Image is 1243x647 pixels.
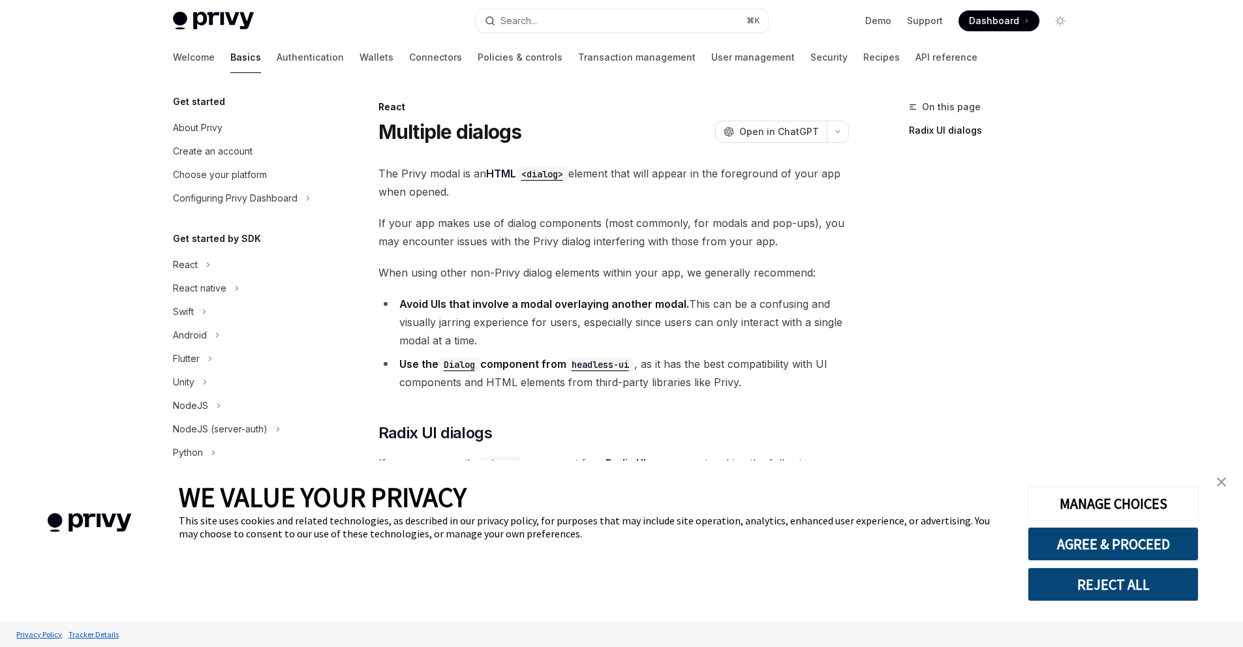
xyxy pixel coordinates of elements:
[378,263,849,282] span: When using other non-Privy dialog elements within your app, we generally recommend:
[13,623,65,646] a: Privacy Policy
[20,494,159,551] img: company logo
[566,357,634,372] code: headless-ui
[65,623,122,646] a: Tracker Details
[173,398,208,414] div: NodeJS
[486,167,568,180] a: HTML<dialog>
[173,94,225,110] h5: Get started
[173,257,198,273] div: React
[1217,477,1226,487] img: close banner
[1050,10,1071,31] button: Toggle dark mode
[399,357,634,370] strong: Use the component from
[173,351,200,367] div: Flutter
[480,457,521,471] code: Dialog
[277,42,344,73] a: Authentication
[1028,487,1199,520] button: MANAGE CHOICES
[173,231,261,247] h5: Get started by SDK
[378,100,849,113] div: React
[566,357,634,370] a: headless-ui
[578,42,696,73] a: Transaction management
[606,457,646,470] a: Radix UI
[739,125,819,138] span: Open in ChatGPT
[915,42,977,73] a: API reference
[173,327,207,343] div: Android
[969,14,1019,27] span: Dashboard
[173,120,223,136] div: About Privy
[162,140,330,163] a: Create an account
[810,42,848,73] a: Security
[711,42,795,73] a: User management
[162,163,330,187] a: Choose your platform
[173,143,253,159] div: Create an account
[162,116,330,140] a: About Privy
[907,14,943,27] a: Support
[438,357,480,372] code: Dialog
[378,454,849,490] span: If your app uses the component from , we suggest making the following modifications to the defaul...
[1028,567,1199,601] button: REJECT ALL
[378,214,849,250] span: If your app makes use of dialog components (most commonly, for modals and pop-ups), you may encou...
[378,355,849,391] li: , as it has the best compatibility with UI components and HTML elements from third-party librarie...
[173,374,194,390] div: Unity
[715,121,827,143] button: Open in ChatGPT
[378,295,849,350] li: This can be a confusing and visually jarring experience for users, especially since users can onl...
[409,42,462,73] a: Connectors
[173,190,298,206] div: Configuring Privy Dashboard
[378,120,522,143] h1: Multiple dialogs
[476,9,768,33] button: Search...⌘K
[378,423,492,444] span: Radix UI dialogs
[480,457,521,470] a: Dialog
[179,480,467,514] span: WE VALUE YOUR PRIVACY
[1208,469,1235,495] a: close banner
[173,280,226,296] div: React native
[173,304,194,320] div: Swift
[173,12,254,30] img: light logo
[230,42,261,73] a: Basics
[516,167,568,181] code: <dialog>
[378,164,849,201] span: The Privy modal is an element that will appear in the foreground of your app when opened.
[500,13,537,29] div: Search...
[399,297,689,310] strong: Avoid UIs that involve a modal overlaying another modal.
[173,42,215,73] a: Welcome
[865,14,891,27] a: Demo
[173,421,268,437] div: NodeJS (server-auth)
[360,42,393,73] a: Wallets
[746,16,760,26] span: ⌘ K
[959,10,1039,31] a: Dashboard
[179,514,1008,540] div: This site uses cookies and related technologies, as described in our privacy policy, for purposes...
[922,99,981,115] span: On this page
[909,120,1081,141] a: Radix UI dialogs
[173,445,203,460] div: Python
[438,357,480,370] a: Dialog
[1028,527,1199,561] button: AGREE & PROCEED
[863,42,900,73] a: Recipes
[173,167,267,183] div: Choose your platform
[478,42,562,73] a: Policies & controls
